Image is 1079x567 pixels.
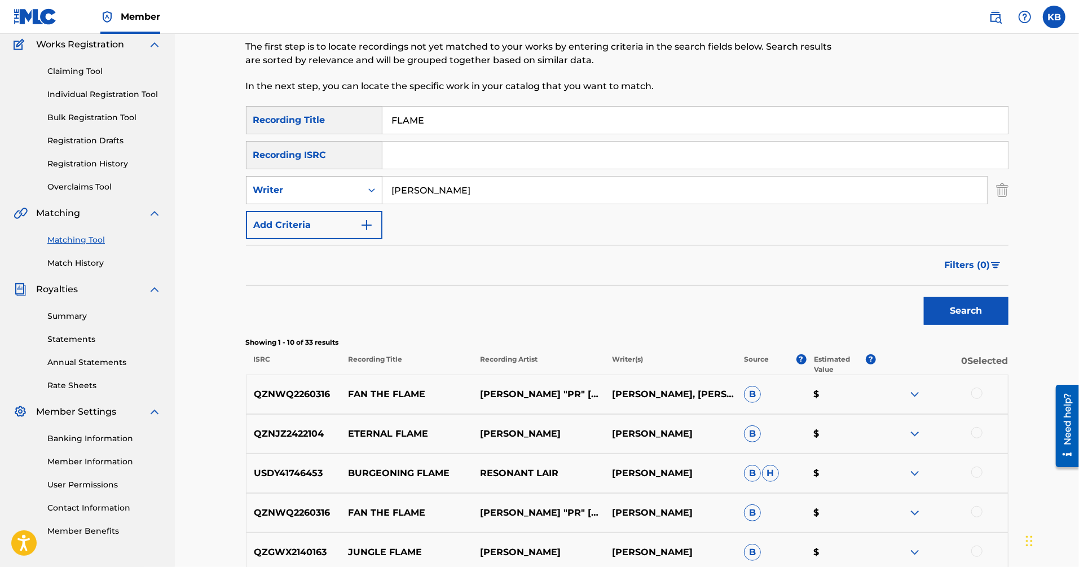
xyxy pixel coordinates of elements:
div: Help [1014,6,1036,28]
a: Registration Drafts [47,135,161,147]
p: QZNJZ2422104 [246,427,341,441]
a: Bulk Registration Tool [47,112,161,124]
img: expand [908,467,922,480]
p: $ [806,427,876,441]
a: Contact Information [47,502,161,514]
div: Drag [1026,524,1033,558]
a: Banking Information [47,433,161,445]
a: Rate Sheets [47,380,161,392]
p: BURGEONING FLAME [341,467,473,480]
img: Matching [14,206,28,220]
a: Match History [47,257,161,269]
p: Recording Title [340,354,472,375]
img: expand [908,427,922,441]
span: Filters ( 0 ) [945,258,990,272]
p: Estimated Value [814,354,866,375]
p: USDY41746453 [246,467,341,480]
img: expand [148,283,161,296]
p: [PERSON_NAME] [473,427,605,441]
img: expand [148,405,161,419]
p: $ [806,467,876,480]
div: Writer [253,183,355,197]
p: [PERSON_NAME] [605,427,737,441]
span: Member [121,10,160,23]
p: $ [806,388,876,401]
a: Matching Tool [47,234,161,246]
img: Member Settings [14,405,27,419]
p: [PERSON_NAME] [605,546,737,559]
p: QZNWQ2260316 [246,388,341,401]
a: Registration History [47,158,161,170]
img: MLC Logo [14,8,57,25]
button: Search [924,297,1008,325]
p: [PERSON_NAME], [PERSON_NAME] [605,388,737,401]
img: expand [908,546,922,559]
p: Writer(s) [605,354,737,375]
p: Showing 1 - 10 of 33 results [246,337,1008,348]
span: ? [866,354,876,364]
img: expand [908,388,922,401]
p: FAN THE FLAME [341,506,473,520]
img: Delete Criterion [996,176,1008,204]
div: User Menu [1043,6,1065,28]
iframe: Resource Center [1047,381,1079,472]
span: B [744,465,761,482]
p: Recording Artist [473,354,605,375]
span: Member Settings [36,405,116,419]
img: filter [991,262,1001,269]
span: Royalties [36,283,78,296]
img: Royalties [14,283,27,296]
a: Claiming Tool [47,65,161,77]
button: Filters (0) [938,251,1008,279]
span: ? [796,354,807,364]
p: [PERSON_NAME] [605,506,737,520]
img: 9d2ae6d4665cec9f34b9.svg [360,218,373,232]
img: expand [148,38,161,51]
a: Statements [47,333,161,345]
p: JUNGLE FLAME [341,546,473,559]
button: Add Criteria [246,211,382,239]
p: ETERNAL FLAME [341,427,473,441]
a: Member Benefits [47,525,161,537]
a: User Permissions [47,479,161,491]
img: search [989,10,1002,24]
a: Summary [47,310,161,322]
span: B [744,504,761,521]
p: [PERSON_NAME] [605,467,737,480]
p: [PERSON_NAME] "PR" [PERSON_NAME],[PERSON_NAME] [473,388,605,401]
span: Matching [36,206,80,220]
p: 0 Selected [876,354,1008,375]
p: In the next step, you can locate the specific work in your catalog that you want to match. [246,80,833,93]
img: expand [148,206,161,220]
span: B [744,386,761,403]
p: $ [806,506,876,520]
img: expand [908,506,922,520]
p: $ [806,546,876,559]
p: The first step is to locate recordings not yet matched to your works by entering criteria in the ... [246,40,833,67]
a: Public Search [984,6,1007,28]
img: Top Rightsholder [100,10,114,24]
span: H [762,465,779,482]
p: ISRC [246,354,341,375]
img: Works Registration [14,38,28,51]
p: QZGWX2140163 [246,546,341,559]
a: Member Information [47,456,161,468]
a: Individual Registration Tool [47,89,161,100]
span: B [744,425,761,442]
p: QZNWQ2260316 [246,506,341,520]
span: B [744,544,761,561]
iframe: Chat Widget [1023,513,1079,567]
p: [PERSON_NAME] "PR" [PERSON_NAME] [473,506,605,520]
form: Search Form [246,106,1008,331]
span: Works Registration [36,38,124,51]
p: [PERSON_NAME] [473,546,605,559]
p: Source [744,354,769,375]
p: RESONANT LAIR [473,467,605,480]
img: help [1018,10,1032,24]
p: FAN THE FLAME [341,388,473,401]
a: Annual Statements [47,357,161,368]
a: Overclaims Tool [47,181,161,193]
